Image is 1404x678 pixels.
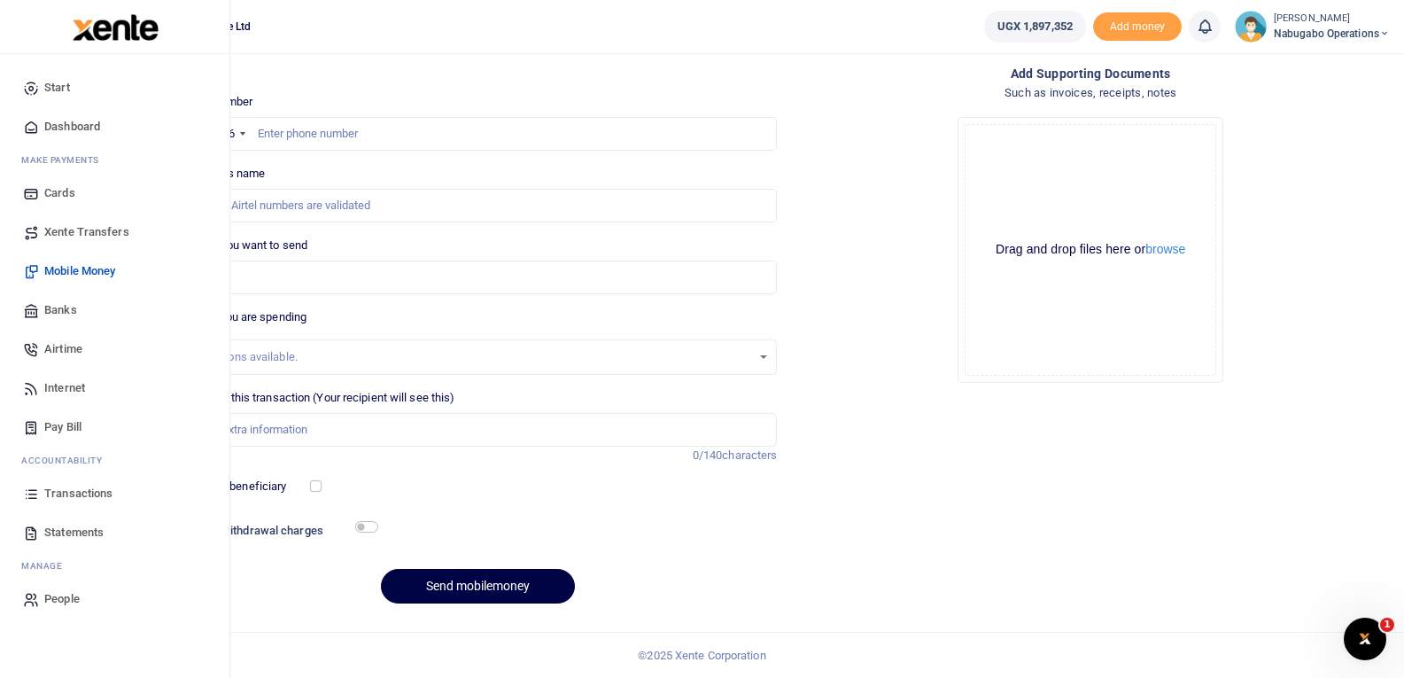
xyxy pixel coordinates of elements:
a: Xente Transfers [14,213,215,252]
span: countability [35,454,102,467]
input: Enter phone number [179,117,778,151]
a: profile-user [PERSON_NAME] Nabugabo operations [1235,11,1390,43]
a: Pay Bill [14,408,215,447]
a: Cards [14,174,215,213]
input: UGX [179,261,778,294]
label: Save this beneficiary [180,478,286,495]
span: Pay Bill [44,418,81,436]
a: Airtime [14,330,215,369]
iframe: Intercom live chat [1344,618,1386,660]
input: MTN & Airtel numbers are validated [179,189,778,222]
a: Mobile Money [14,252,215,291]
label: Amount you want to send [179,237,307,254]
span: Add money [1093,12,1182,42]
a: logo-small logo-large logo-large [71,19,159,33]
h4: Add supporting Documents [791,64,1390,83]
div: File Uploader [958,117,1223,383]
span: Statements [44,524,104,542]
a: Start [14,68,215,107]
span: Xente Transfers [44,223,129,241]
span: Dashboard [44,118,100,136]
div: Drag and drop files here or [966,241,1215,258]
span: Mobile Money [44,262,115,280]
label: Memo for this transaction (Your recipient will see this) [179,389,455,407]
span: Internet [44,379,85,397]
img: profile-user [1235,11,1267,43]
button: browse [1145,243,1185,255]
a: Internet [14,369,215,408]
span: People [44,590,80,608]
span: Cards [44,184,75,202]
span: UGX 1,897,352 [997,18,1073,35]
span: Banks [44,301,77,319]
span: Start [44,79,70,97]
span: anage [30,559,63,573]
h4: Such as invoices, receipts, notes [791,83,1390,103]
span: 1 [1380,618,1394,632]
a: Transactions [14,474,215,513]
a: Statements [14,513,215,552]
input: Enter extra information [179,413,778,447]
label: Phone number [179,93,252,111]
a: UGX 1,897,352 [984,11,1086,43]
span: characters [722,448,777,462]
a: Add money [1093,19,1182,32]
span: Airtime [44,340,82,358]
h6: Include withdrawal charges [181,524,370,538]
div: No options available. [192,348,752,366]
li: Wallet ballance [977,11,1093,43]
li: M [14,552,215,580]
li: Toup your wallet [1093,12,1182,42]
a: Banks [14,291,215,330]
a: People [14,580,215,619]
label: Reason you are spending [179,308,306,326]
img: logo-large [73,14,159,41]
span: ake Payments [30,153,99,167]
small: [PERSON_NAME] [1274,12,1390,27]
button: Send mobilemoney [381,569,575,604]
span: Transactions [44,485,112,503]
li: M [14,146,215,174]
a: Dashboard [14,107,215,146]
span: Nabugabo operations [1274,26,1390,42]
li: Ac [14,447,215,474]
span: 0/140 [693,448,723,462]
